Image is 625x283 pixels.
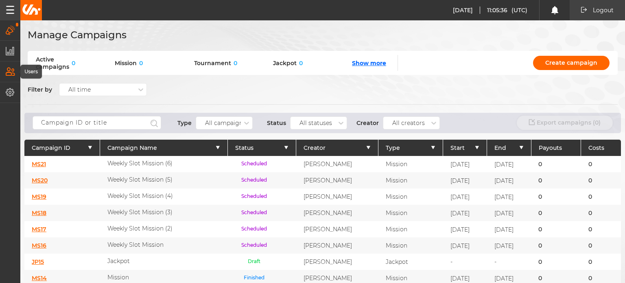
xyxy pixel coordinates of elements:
[33,116,161,129] input: Campaign ID or title
[107,145,157,151] span: Campaign Name
[69,59,75,67] span: 0
[137,59,143,67] span: 0
[107,208,173,216] p: Weekly Slot Mission (3)
[115,59,181,67] div: Mission
[450,258,452,265] p: -
[304,242,352,249] p: [PERSON_NAME]
[107,192,173,200] p: Weekly Slot Mission (4)
[32,209,46,217] a: MS18
[304,177,352,184] p: [PERSON_NAME]
[107,225,173,232] p: Weekly Slot Mission (2)
[304,258,352,265] p: [PERSON_NAME]
[36,56,69,70] span: Active campaigns
[494,258,496,265] p: -
[24,68,38,75] span: Users
[235,241,273,250] p: Scheduled
[533,56,610,70] a: Create campaign
[386,193,407,200] p: Mission
[581,254,621,270] div: 0
[32,145,92,151] button: Campaign ID
[205,119,246,126] div: All campaigns
[235,176,273,184] p: Scheduled
[531,189,581,205] div: 0
[28,86,52,93] p: Filter by
[68,86,91,93] div: All time
[453,7,480,14] span: [DATE]
[386,209,407,217] p: Mission
[581,205,621,221] div: 0
[297,59,303,67] span: 0
[517,116,613,130] button: Export campaigns (0)
[494,177,514,184] span: [DATE]
[494,242,514,250] span: [DATE]
[494,145,523,151] button: End
[450,193,470,201] span: [DATE]
[539,145,573,151] p: Payouts
[194,59,261,67] div: Tournament
[581,237,621,254] div: 0
[107,241,164,248] p: Weekly Slot Mission
[581,221,621,237] div: 0
[487,7,511,14] span: 11:05:36
[235,145,253,151] span: Status
[304,209,352,217] p: [PERSON_NAME]
[531,237,581,254] div: 0
[32,226,46,233] a: MS17
[299,119,332,126] div: All statuses
[386,258,408,265] p: Jackpot
[273,59,340,67] div: Jackpot
[581,156,621,172] div: 0
[177,119,192,127] p: Type
[32,258,44,265] a: JP15
[450,210,470,217] span: [DATE]
[588,145,614,151] p: Costs
[386,177,407,184] p: Mission
[235,225,273,233] p: Scheduled
[581,189,621,205] div: 0
[494,210,514,217] span: [DATE]
[235,145,288,151] button: Status
[531,254,581,270] div: 0
[386,242,407,249] p: Mission
[386,145,435,151] button: Type
[304,274,352,282] p: [PERSON_NAME]
[531,205,581,221] div: 0
[494,275,514,282] span: [DATE]
[450,161,470,168] span: [DATE]
[386,145,400,151] span: Type
[392,119,425,126] div: All creators
[450,177,470,184] span: [DATE]
[235,209,273,217] p: Scheduled
[107,145,220,151] button: Campaign Name
[386,226,407,233] p: Mission
[107,160,173,167] p: Weekly Slot Mission (6)
[304,193,352,200] p: [PERSON_NAME]
[352,59,386,67] button: Show more
[32,145,70,151] span: Campaign ID
[32,160,46,168] a: MS21
[450,275,470,282] span: [DATE]
[494,226,514,233] span: [DATE]
[267,119,286,127] p: Status
[356,119,379,127] p: Creator
[304,160,352,168] p: [PERSON_NAME]
[32,177,48,184] a: MS20
[107,257,130,265] p: Jackpot
[32,242,46,249] a: MS16
[32,274,47,282] a: MS14
[107,176,173,183] p: Weekly Slot Mission (5)
[450,226,470,233] span: [DATE]
[581,172,621,189] div: 0
[22,4,41,15] img: Unibo
[531,156,581,172] div: 0
[304,145,371,151] button: Creator
[235,258,273,266] p: Draft
[28,27,127,42] h1: Manage Campaigns
[231,59,237,67] span: 0
[235,193,273,201] p: Scheduled
[235,274,273,282] p: Finished
[450,242,470,250] span: [DATE]
[235,160,273,168] p: Scheduled
[531,221,581,237] div: 0
[531,172,581,189] div: 0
